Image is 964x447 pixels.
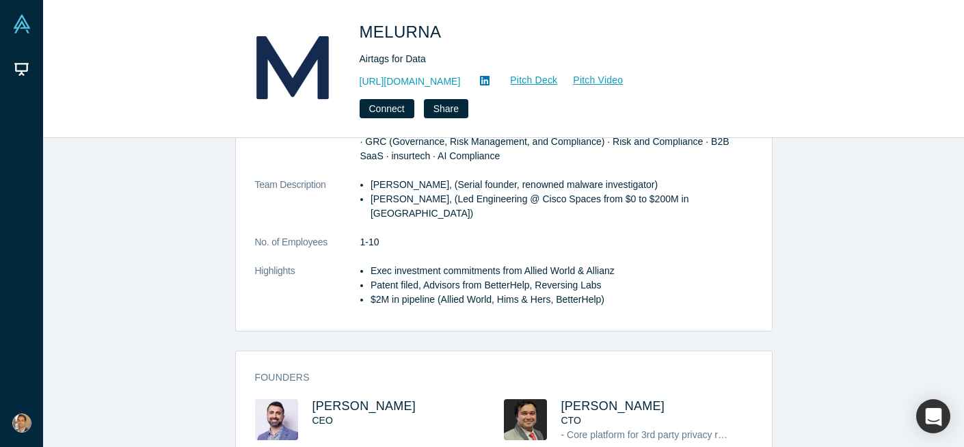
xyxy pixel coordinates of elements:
span: CTO [561,415,581,426]
li: $2M in pipeline (Allied World, Hims & Hers, BetterHelp) [371,293,753,307]
button: Share [424,99,468,118]
li: Patent filed, Advisors from BetterHelp, Reversing Labs [371,278,753,293]
li: Exec investment commitments from Allied World & Allianz [371,264,753,278]
a: [PERSON_NAME] [561,399,665,413]
dt: No. of Employees [255,235,360,264]
dt: Team Description [255,178,360,235]
a: Pitch Deck [495,72,558,88]
img: Ankur Agarwal's Account [12,414,31,433]
span: CEO [312,415,333,426]
dt: Categories [255,106,360,178]
a: [URL][DOMAIN_NAME] [360,74,461,89]
dt: Highlights [255,264,360,321]
li: [PERSON_NAME], (Serial founder, renowned malware investigator) [371,178,753,192]
h3: Founders [255,370,734,385]
span: MELURNA [360,23,446,41]
img: MELURNA's Logo [245,20,340,116]
dd: 1-10 [360,235,753,249]
img: Abhishek Bhattacharyya's Profile Image [504,399,547,440]
div: Airtags for Data [360,52,742,66]
li: [PERSON_NAME], (Led Engineering @ Cisco Spaces from $0 to $200M in [GEOGRAPHIC_DATA]) [371,192,753,221]
img: Alchemist Vault Logo [12,14,31,33]
a: Pitch Video [558,72,624,88]
button: Connect [360,99,414,118]
a: [PERSON_NAME] [312,399,416,413]
img: Sam Jadali's Profile Image [255,399,298,440]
